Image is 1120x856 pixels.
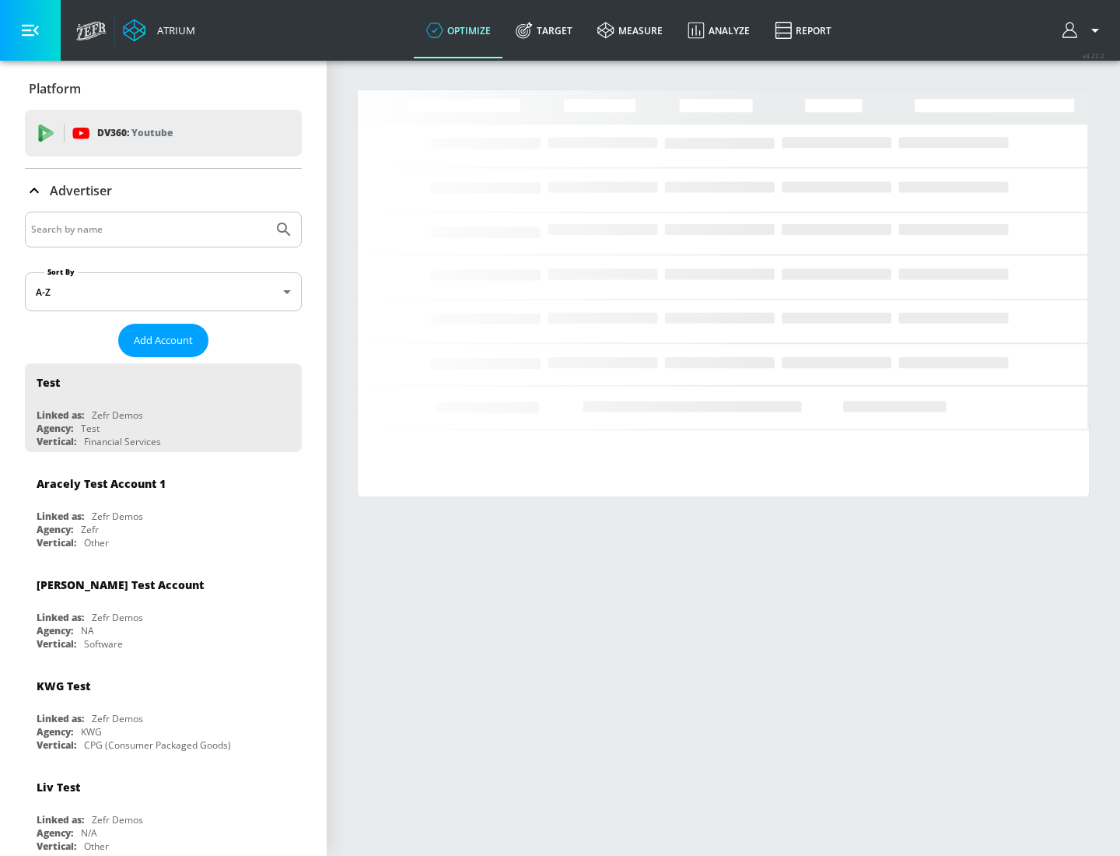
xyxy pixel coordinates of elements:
[92,409,143,422] div: Zefr Demos
[92,813,143,826] div: Zefr Demos
[25,566,302,654] div: [PERSON_NAME] Test AccountLinked as:Zefr DemosAgency:NAVertical:Software
[25,465,302,553] div: Aracely Test Account 1Linked as:Zefr DemosAgency:ZefrVertical:Other
[37,523,73,536] div: Agency:
[25,67,302,111] div: Platform
[37,375,60,390] div: Test
[31,219,267,240] input: Search by name
[84,536,109,549] div: Other
[37,840,76,853] div: Vertical:
[503,2,585,58] a: Target
[134,332,193,349] span: Add Account
[37,738,76,752] div: Vertical:
[37,725,73,738] div: Agency:
[92,712,143,725] div: Zefr Demos
[81,826,97,840] div: N/A
[29,80,81,97] p: Platform
[1083,51,1104,60] span: v 4.22.2
[25,363,302,452] div: TestLinked as:Zefr DemosAgency:TestVertical:Financial Services
[84,738,231,752] div: CPG (Consumer Packaged Goods)
[37,712,84,725] div: Linked as:
[37,637,76,651] div: Vertical:
[25,272,302,311] div: A-Z
[37,536,76,549] div: Vertical:
[37,624,73,637] div: Agency:
[37,577,204,592] div: [PERSON_NAME] Test Account
[37,780,80,795] div: Liv Test
[37,826,73,840] div: Agency:
[92,611,143,624] div: Zefr Demos
[118,324,208,357] button: Add Account
[44,267,78,277] label: Sort By
[97,125,173,142] p: DV360:
[37,611,84,624] div: Linked as:
[81,725,102,738] div: KWG
[675,2,762,58] a: Analyze
[84,435,161,448] div: Financial Services
[81,523,99,536] div: Zefr
[81,624,94,637] div: NA
[585,2,675,58] a: measure
[37,510,84,523] div: Linked as:
[151,23,195,37] div: Atrium
[92,510,143,523] div: Zefr Demos
[25,667,302,756] div: KWG TestLinked as:Zefr DemosAgency:KWGVertical:CPG (Consumer Packaged Goods)
[37,435,76,448] div: Vertical:
[84,637,123,651] div: Software
[762,2,844,58] a: Report
[25,110,302,156] div: DV360: Youtube
[37,422,73,435] div: Agency:
[37,813,84,826] div: Linked as:
[123,19,195,42] a: Atrium
[37,409,84,422] div: Linked as:
[37,476,166,491] div: Aracely Test Account 1
[131,125,173,141] p: Youtube
[50,182,112,199] p: Advertiser
[84,840,109,853] div: Other
[37,679,90,693] div: KWG Test
[414,2,503,58] a: optimize
[25,169,302,212] div: Advertiser
[81,422,100,435] div: Test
